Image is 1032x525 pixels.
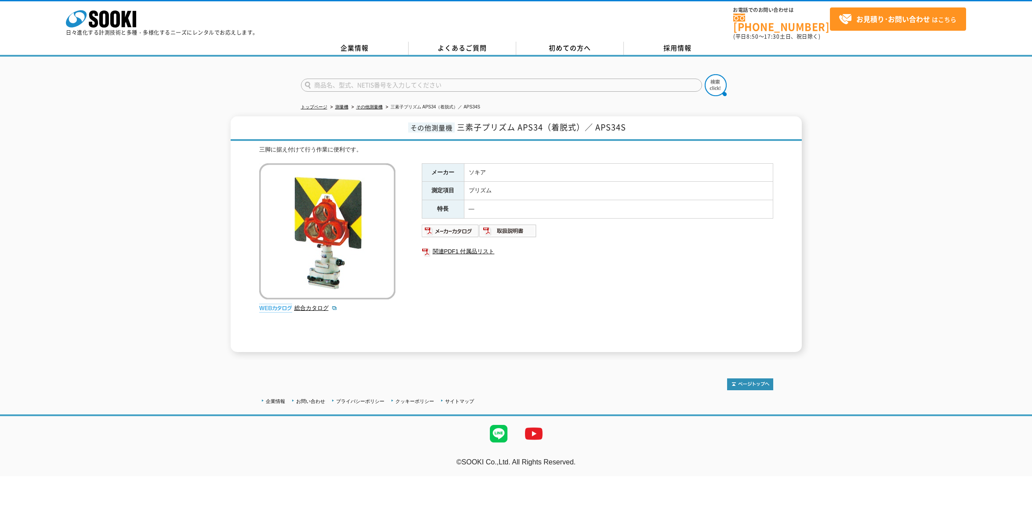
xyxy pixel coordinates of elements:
[733,32,820,40] span: (平日 ～ 土日、祝日除く)
[481,416,516,451] img: LINE
[830,7,966,31] a: お見積り･お問い合わせはこちら
[998,467,1032,475] a: テストMail
[422,163,464,182] th: メーカー
[422,246,773,257] a: 関連PDF1 付属品リスト
[746,32,759,40] span: 8:50
[301,42,409,55] a: 企業情報
[856,14,930,24] strong: お見積り･お問い合わせ
[356,104,383,109] a: その他測量機
[516,416,551,451] img: YouTube
[705,74,727,96] img: btn_search.png
[464,163,773,182] td: ソキア
[624,42,731,55] a: 採用情報
[457,121,626,133] span: 三素子プリズム APS34（着脱式）／ APS34S
[395,399,434,404] a: クッキーポリシー
[259,304,292,313] img: webカタログ
[839,13,956,26] span: はこちら
[764,32,780,40] span: 17:30
[464,182,773,200] td: プリズム
[296,399,325,404] a: お問い合わせ
[464,200,773,219] td: ―
[422,224,479,238] img: メーカーカタログ
[422,182,464,200] th: 測定項目
[445,399,474,404] a: サイトマップ
[301,79,702,92] input: 商品名、型式、NETIS番号を入力してください
[266,399,285,404] a: 企業情報
[479,224,537,238] img: 取扱説明書
[733,7,830,13] span: お電話でのお問い合わせは
[259,145,773,155] div: 三脚に据え付けて行う作業に便利です。
[336,399,384,404] a: プライバシーポリシー
[733,14,830,32] a: [PHONE_NUMBER]
[335,104,348,109] a: 測量機
[479,230,537,236] a: 取扱説明書
[727,378,773,390] img: トップページへ
[549,43,591,53] span: 初めての方へ
[294,305,337,311] a: 総合カタログ
[422,200,464,219] th: 特長
[301,104,327,109] a: トップページ
[384,103,481,112] li: 三素子プリズム APS34（着脱式）／ APS34S
[66,30,258,35] p: 日々進化する計測技術と多種・多様化するニーズにレンタルでお応えします。
[409,42,516,55] a: よくあるご質問
[422,230,479,236] a: メーカーカタログ
[408,122,455,133] span: その他測量機
[516,42,624,55] a: 初めての方へ
[259,163,395,299] img: 三素子プリズム APS34（着脱式）／ APS34S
